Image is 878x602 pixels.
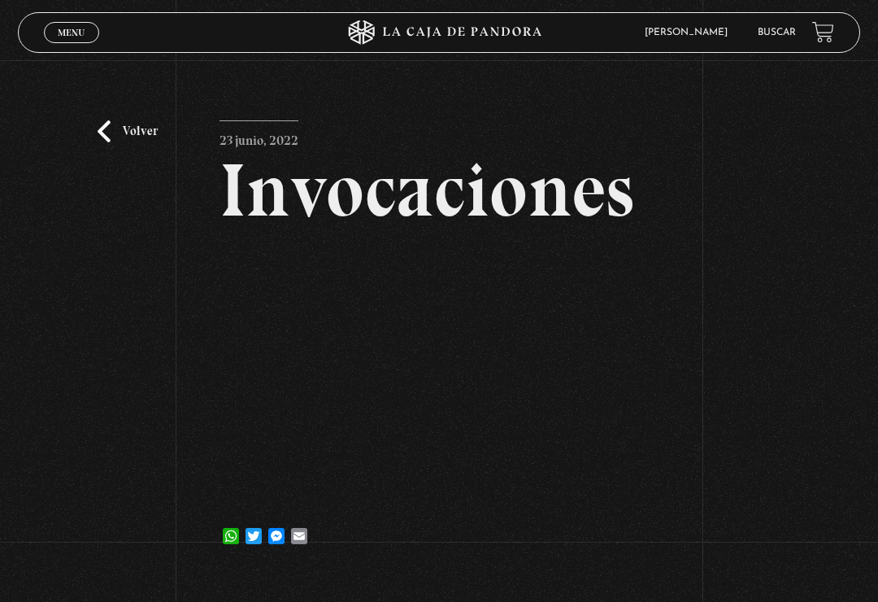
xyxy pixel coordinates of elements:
a: WhatsApp [219,512,242,544]
a: Email [288,512,311,544]
a: Volver [98,120,158,142]
h2: Invocaciones [219,153,658,228]
a: Messenger [265,512,288,544]
span: Menu [58,28,85,37]
span: Cerrar [53,41,91,53]
p: 23 junio, 2022 [219,120,298,153]
a: Buscar [758,28,796,37]
a: View your shopping cart [812,21,834,43]
span: [PERSON_NAME] [637,28,744,37]
a: Twitter [242,512,265,544]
